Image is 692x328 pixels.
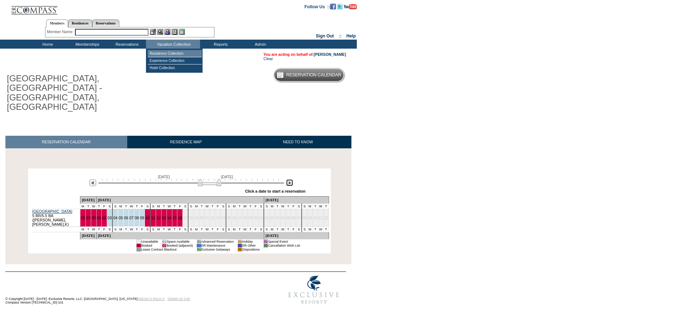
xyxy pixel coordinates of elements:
td: S [183,203,188,209]
td: T [85,226,91,232]
td: Cancellation Wish List [268,243,300,247]
img: b_edit.gif [150,29,156,35]
td: T [96,226,102,232]
td: Space Available [167,239,193,243]
td: T [323,203,329,209]
td: S [302,226,307,232]
td: W [91,203,96,209]
img: b_calculator.gif [179,29,185,35]
td: 21 [204,209,210,226]
td: S [296,226,302,232]
td: F [253,203,258,209]
td: Dispositions [242,247,260,251]
td: T [161,203,167,209]
td: M [156,226,161,232]
td: 22 [210,209,215,226]
td: S [264,226,269,232]
td: T [210,226,215,232]
td: 01 [197,247,201,251]
td: S [150,203,156,209]
td: 01 [197,243,201,247]
td: M [80,226,85,232]
td: M [118,203,123,209]
img: Exclusive Resorts [281,272,346,308]
a: Become our fan on Facebook [330,4,336,8]
td: M [307,203,313,209]
td: M [194,226,199,232]
td: T [134,226,139,232]
td: F [291,203,296,209]
td: T [248,203,253,209]
td: S [226,203,231,209]
a: 10 [145,216,150,220]
td: F [177,203,183,209]
td: [DATE] [96,196,264,203]
td: 01 [238,243,242,247]
td: 18 [188,209,194,226]
td: © Copyright [DATE] - [DATE]. Exclusive Resorts, LLC. [GEOGRAPHIC_DATA], [US_STATE]. Compass Versi... [5,272,258,308]
td: 01 [197,239,201,243]
a: RESIDENCE MAP [127,136,245,148]
td: F [102,226,107,232]
td: 30 [253,209,258,226]
td: S [264,203,269,209]
a: 30 [92,216,96,220]
td: [DATE] [80,196,96,203]
td: T [248,226,253,232]
td: W [129,203,134,209]
td: F [215,226,221,232]
td: S [112,226,118,232]
a: 02 [102,216,106,220]
td: T [323,226,329,232]
td: ER Other [242,243,260,247]
td: 04 [280,209,285,226]
td: S [145,226,150,232]
td: 08 [302,209,307,226]
td: [DATE] [80,232,96,239]
td: M [194,203,199,209]
td: W [91,226,96,232]
td: S [258,203,264,209]
td: S [258,226,264,232]
td: M [270,226,275,232]
td: S [296,203,302,209]
a: Reservations [92,19,119,27]
td: W [242,226,248,232]
td: Advanced Reservation [201,239,234,243]
td: M [270,203,275,209]
td: Booked [141,243,158,247]
td: 12 [323,209,329,226]
td: 27 [237,209,242,226]
img: Impersonate [164,29,170,35]
td: 29 [248,209,253,226]
td: [DATE] [264,196,329,203]
td: Follow Us :: [305,4,330,9]
td: F [139,226,145,232]
td: [DATE] [264,232,329,239]
img: Subscribe to our YouTube Channel [344,4,357,9]
td: F [177,226,183,232]
td: M [156,203,161,209]
td: T [199,226,204,232]
a: 28 [81,216,85,220]
td: T [123,226,129,232]
td: W [280,226,285,232]
td: 09 [307,209,313,226]
td: 20 [199,209,204,226]
td: Exclusive Getaways [201,247,234,251]
td: T [275,203,280,209]
td: 03 [275,209,280,226]
td: Reports [200,40,240,49]
td: 24 [221,209,226,226]
td: T [237,203,242,209]
a: [GEOGRAPHIC_DATA] [32,209,72,214]
td: Admin [240,40,279,49]
td: S [226,226,231,232]
td: S [183,226,188,232]
a: NEED TO KNOW [244,136,351,148]
a: [PERSON_NAME] [314,52,346,57]
td: 5 BR/5.5 BA ([PERSON_NAME],[PERSON_NAME],K) [32,209,80,226]
td: F [102,203,107,209]
td: T [123,203,129,209]
td: Lease Contract Blackout [141,247,193,251]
